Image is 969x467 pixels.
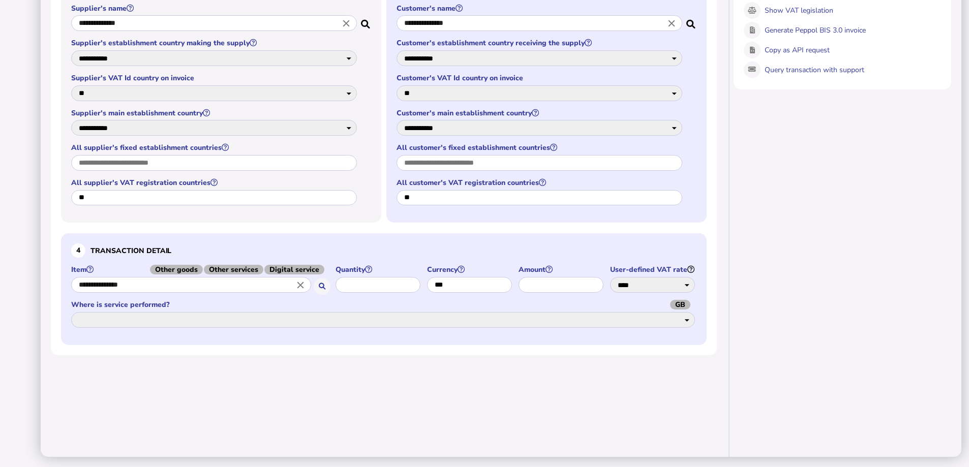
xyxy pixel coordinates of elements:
button: Search for an item by HS code or use natural language description [314,278,330,295]
label: Item [71,265,330,274]
label: Supplier's main establishment country [71,108,358,118]
label: Supplier's VAT Id country on invoice [71,73,358,83]
label: Amount [519,265,605,274]
span: Other services [204,265,263,274]
section: Define the item, and answer additional questions [61,233,707,345]
label: Customer's VAT Id country on invoice [397,73,684,83]
i: Close [666,18,677,29]
label: Supplier's name [71,4,358,13]
label: All customer's VAT registration countries [397,178,684,188]
i: Search for a dummy seller [361,17,371,25]
label: Where is service performed? [71,300,697,309]
label: Quantity [336,265,422,274]
span: GB [670,300,690,309]
label: Currency [427,265,513,274]
label: All supplier's VAT registration countries [71,178,358,188]
label: Customer's name [397,4,684,13]
span: Digital service [264,265,324,274]
label: All supplier's fixed establishment countries [71,143,358,152]
label: Customer's main establishment country [397,108,684,118]
label: User-defined VAT rate [610,265,697,274]
div: 4 [71,243,85,258]
i: Close [295,279,306,291]
span: Other goods [150,265,203,274]
i: Search for a dummy customer [686,17,697,25]
label: Supplier's establishment country making the supply [71,38,358,48]
label: Customer's establishment country receiving the supply [397,38,684,48]
label: All customer's fixed establishment countries [397,143,684,152]
i: Close [341,18,352,29]
h3: Transaction detail [71,243,697,258]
